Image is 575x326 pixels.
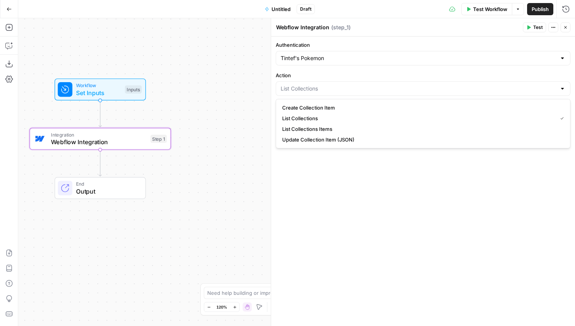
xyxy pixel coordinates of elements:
[30,177,171,199] div: EndOutput
[523,22,546,32] button: Test
[76,88,121,97] span: Set Inputs
[281,54,556,62] input: Tintef's Pokemon
[473,5,507,13] span: Test Workflow
[99,150,102,177] g: Edge from step_1 to end
[281,85,556,92] input: List Collections
[276,24,329,31] textarea: Webflow Integration
[300,6,311,13] span: Draft
[76,82,121,89] span: Workflow
[461,3,512,15] button: Test Workflow
[76,180,138,188] span: End
[272,5,291,13] span: Untitled
[51,137,147,146] span: Webflow Integration
[30,78,171,100] div: WorkflowSet InputsInputs
[276,72,570,79] label: Action
[125,85,141,94] div: Inputs
[276,41,570,49] label: Authentication
[216,304,227,310] span: 120%
[282,125,561,133] span: List Collections Items
[331,24,351,31] span: ( step_1 )
[533,24,543,31] span: Test
[151,135,167,143] div: Step 1
[282,104,561,111] span: Create Collection Item
[99,100,102,127] g: Edge from start to step_1
[260,3,295,15] button: Untitled
[76,187,138,196] span: Output
[282,114,554,122] span: List Collections
[527,3,553,15] button: Publish
[51,131,147,138] span: Integration
[30,128,171,150] div: IntegrationWebflow IntegrationStep 1
[282,136,561,143] span: Update Collection Item (JSON)
[35,134,44,143] img: webflow-icon.webp
[532,5,549,13] span: Publish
